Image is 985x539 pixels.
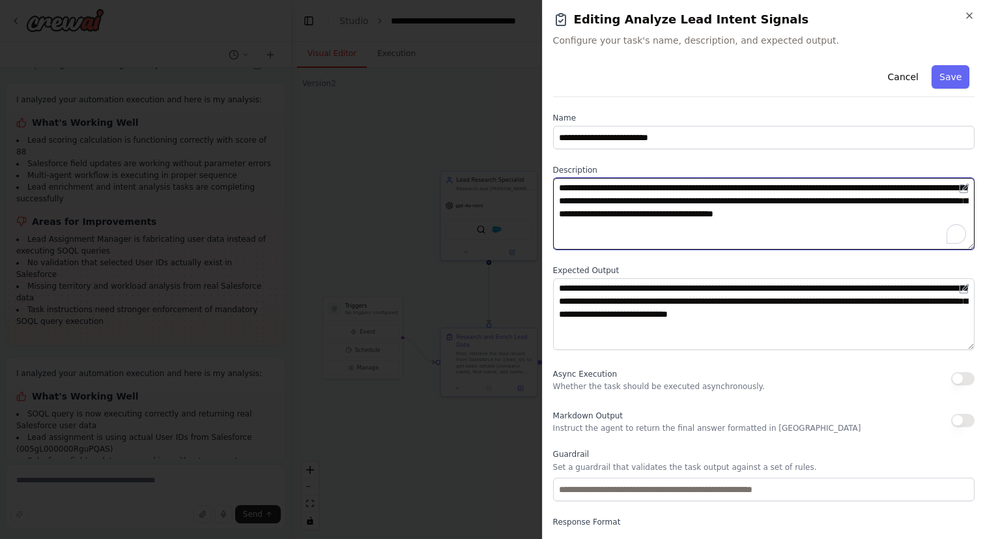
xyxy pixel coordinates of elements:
label: Name [553,113,975,123]
label: Guardrail [553,449,975,459]
button: Save [932,65,969,89]
button: Cancel [879,65,926,89]
p: Set a guardrail that validates the task output against a set of rules. [553,462,975,473]
button: Open in editor [956,281,972,297]
label: Expected Output [553,265,975,276]
textarea: To enrich screen reader interactions, please activate Accessibility in Grammarly extension settings [553,178,975,250]
label: Response Format [553,517,975,527]
span: Markdown Output [553,411,623,420]
h2: Editing Analyze Lead Intent Signals [553,10,975,29]
button: Open in editor [956,181,972,196]
p: Whether the task should be executed asynchronously. [553,381,765,392]
span: Async Execution [553,370,617,379]
p: Instruct the agent to return the final answer formatted in [GEOGRAPHIC_DATA] [553,423,861,433]
label: Description [553,165,975,175]
span: Configure your task's name, description, and expected output. [553,34,975,47]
